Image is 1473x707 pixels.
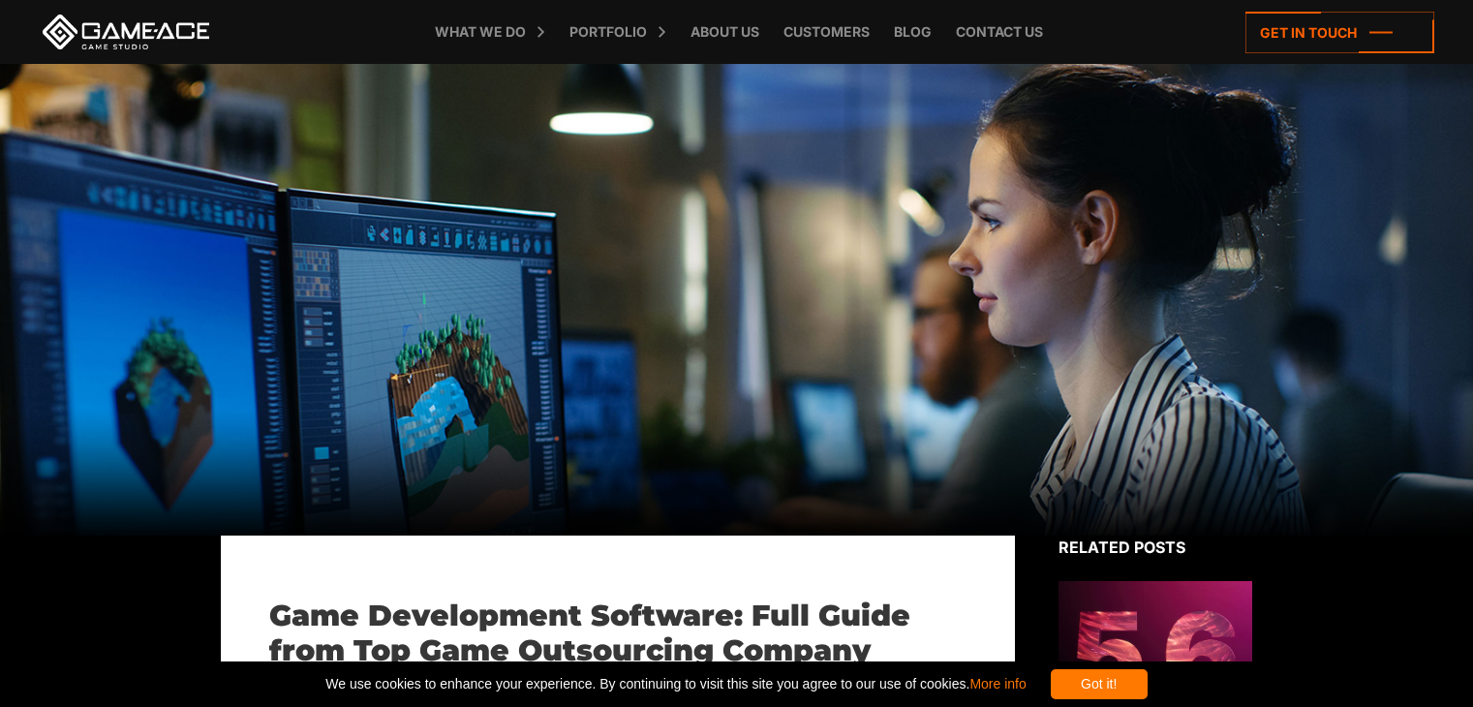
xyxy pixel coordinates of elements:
[269,599,967,668] h1: Game Development Software: Full Guide from Top Game Outsourcing Company
[1051,669,1148,699] div: Got it!
[1059,536,1252,559] div: Related posts
[325,669,1026,699] span: We use cookies to enhance your experience. By continuing to visit this site you agree to our use ...
[969,676,1026,692] a: More info
[1245,12,1434,53] a: Get in touch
